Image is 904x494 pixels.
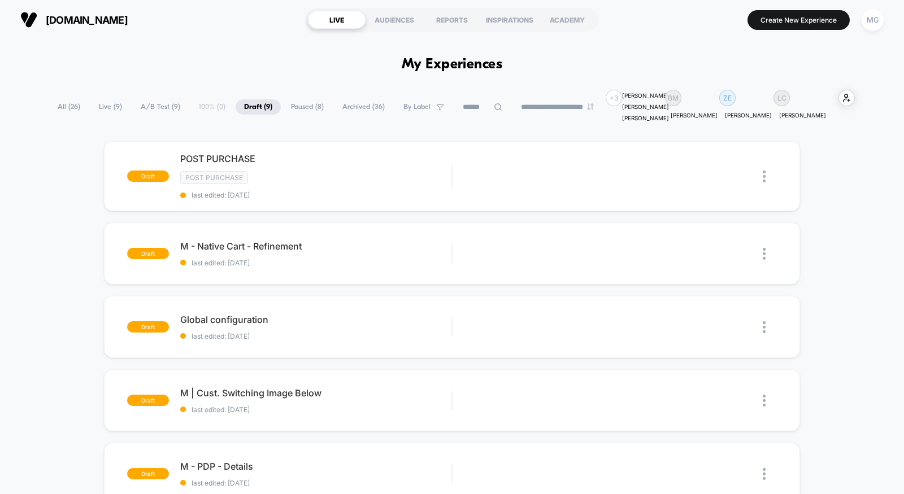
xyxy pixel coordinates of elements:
span: All ( 26 ) [49,99,89,115]
span: Live ( 9 ) [90,99,131,115]
span: Paused ( 8 ) [282,99,332,115]
span: By Label [403,103,431,111]
p: [PERSON_NAME] [671,112,718,119]
div: [PERSON_NAME] [PERSON_NAME] [PERSON_NAME] [622,90,669,124]
span: A/B Test ( 9 ) [132,99,189,115]
span: draft [127,248,169,259]
img: close [763,395,766,406]
img: end [587,103,594,110]
img: close [763,171,766,182]
p: BM [668,94,679,102]
img: Visually logo [20,11,37,28]
span: POST PURCHASE [180,153,451,164]
button: MG [858,8,887,32]
div: LIVE [308,11,366,29]
h1: My Experiences [402,56,503,73]
div: ACADEMY [538,11,596,29]
span: draft [127,171,169,182]
div: MG [862,9,884,31]
div: INSPIRATIONS [481,11,538,29]
span: last edited: [DATE] [180,332,451,340]
div: AUDIENCES [366,11,423,29]
img: close [763,321,766,333]
p: LC [777,94,786,102]
span: [DOMAIN_NAME] [46,14,128,26]
p: [PERSON_NAME] [725,112,772,119]
span: last edited: [DATE] [180,191,451,199]
span: draft [127,468,169,479]
span: Post Purchase [180,171,248,184]
span: Archived ( 36 ) [334,99,393,115]
p: [PERSON_NAME] [779,112,826,119]
span: M - Native Cart - Refinement [180,241,451,252]
div: REPORTS [423,11,481,29]
span: draft [127,321,169,333]
div: + 3 [606,90,622,106]
span: M | Cust. Switching Image Below [180,387,451,399]
span: Global configuration [180,314,451,325]
p: ZE [723,94,732,102]
span: Draft ( 9 ) [236,99,281,115]
span: last edited: [DATE] [180,259,451,267]
img: close [763,468,766,480]
span: last edited: [DATE] [180,405,451,414]
span: M - PDP - Details [180,461,451,472]
button: [DOMAIN_NAME] [17,11,131,29]
span: last edited: [DATE] [180,479,451,487]
button: Create New Experience [747,10,850,30]
img: close [763,248,766,260]
span: draft [127,395,169,406]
